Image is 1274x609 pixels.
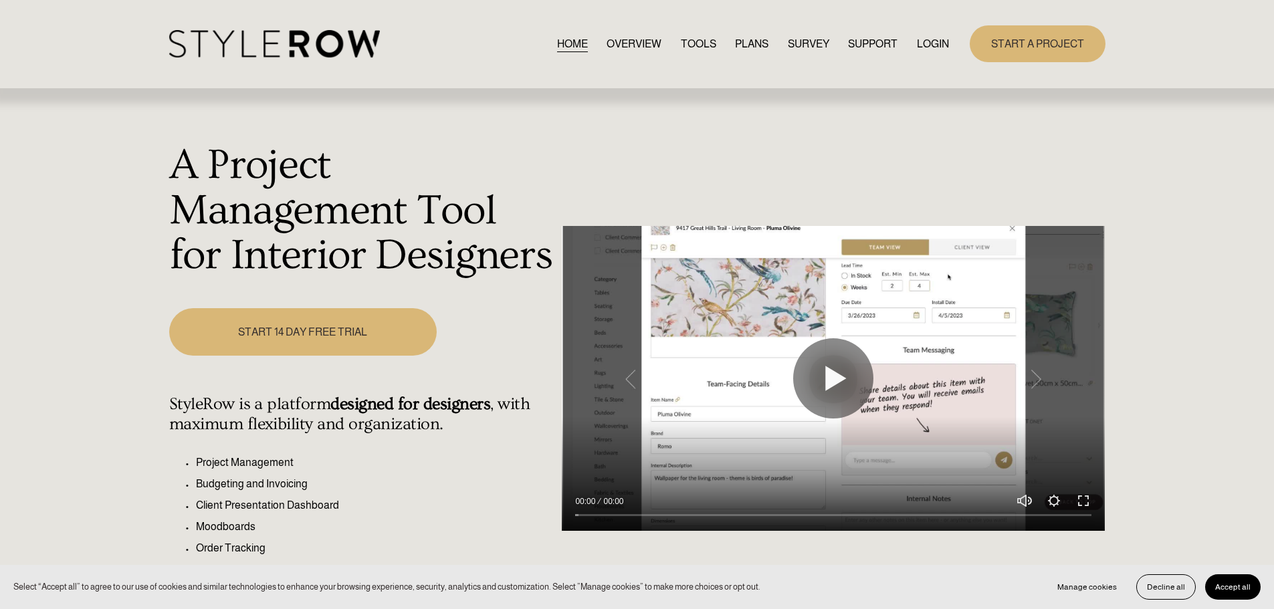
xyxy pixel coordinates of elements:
span: Manage cookies [1057,582,1117,592]
button: Accept all [1205,574,1261,600]
img: StyleRow [169,30,380,57]
span: SUPPORT [848,36,897,52]
p: Project Management [196,455,555,471]
span: Accept all [1215,582,1251,592]
a: folder dropdown [848,35,897,53]
a: START 14 DAY FREE TRIAL [169,308,437,356]
div: Current time [575,495,599,508]
input: Seek [575,511,1091,520]
button: Play [793,338,873,418]
p: Order Tracking [196,540,555,556]
p: Client Presentation Dashboard [196,497,555,513]
div: Duration [599,495,627,508]
h4: StyleRow is a platform , with maximum flexibility and organization. [169,394,555,435]
p: Budgeting and Invoicing [196,476,555,492]
p: Moodboards [196,519,555,535]
a: TOOLS [681,35,716,53]
a: START A PROJECT [970,25,1105,62]
span: Decline all [1147,582,1185,592]
button: Manage cookies [1047,574,1127,600]
a: OVERVIEW [607,35,661,53]
button: Decline all [1136,574,1196,600]
a: PLANS [735,35,768,53]
a: HOME [557,35,588,53]
strong: designed for designers [330,394,490,414]
a: LOGIN [917,35,949,53]
h1: A Project Management Tool for Interior Designers [169,143,555,279]
a: SURVEY [788,35,829,53]
p: Select “Accept all” to agree to our use of cookies and similar technologies to enhance your brows... [13,580,760,593]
